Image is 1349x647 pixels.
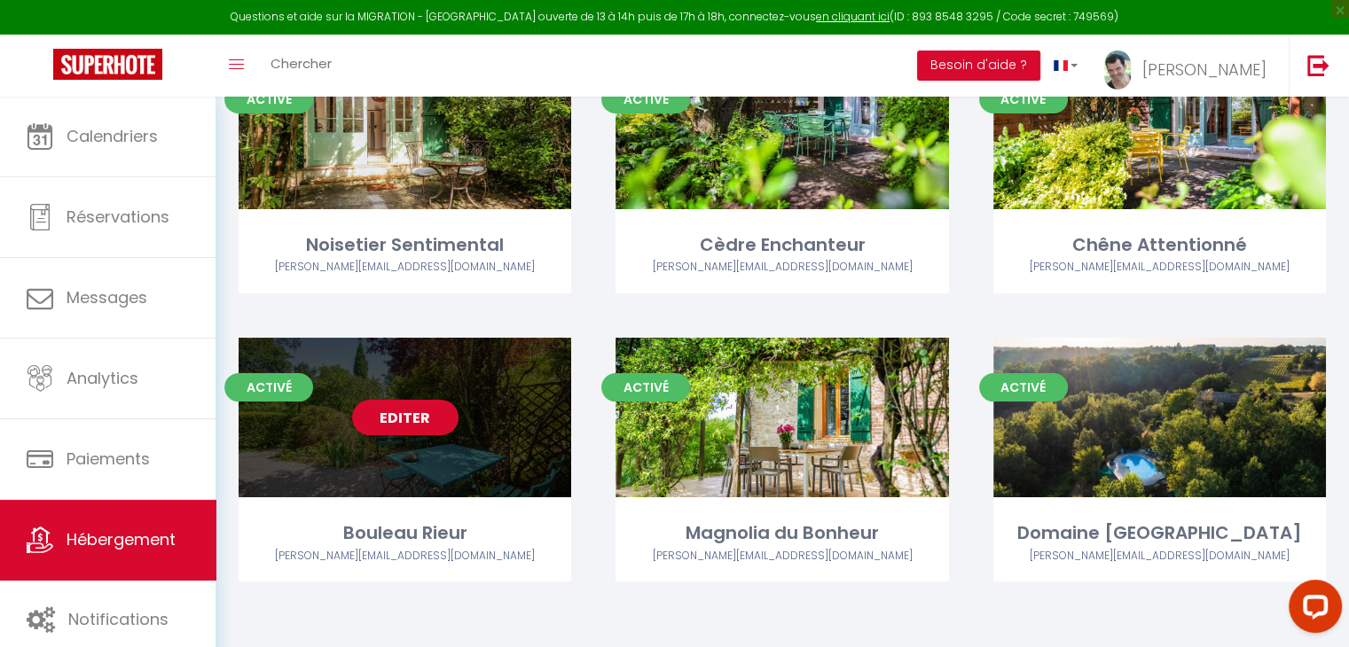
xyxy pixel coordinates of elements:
[67,206,169,228] span: Réservations
[993,259,1326,276] div: Airbnb
[68,608,169,630] span: Notifications
[601,373,690,401] span: Activé
[729,112,835,147] a: Editer
[979,85,1068,113] span: Activé
[239,519,571,547] div: Bouleau Rieur
[352,112,459,147] a: Editer
[271,54,332,73] span: Chercher
[1106,112,1212,147] a: Editer
[239,548,571,565] div: Airbnb
[224,373,313,401] span: Activé
[616,519,948,547] div: Magnolia du Bonheur
[979,373,1068,401] span: Activé
[239,259,571,276] div: Airbnb
[993,231,1326,259] div: Chêne Attentionné
[816,9,890,24] a: en cliquant ici
[616,231,948,259] div: Cèdre Enchanteur
[1104,51,1131,90] img: ...
[993,519,1326,547] div: Domaine [GEOGRAPHIC_DATA]
[1142,58,1267,81] span: [PERSON_NAME]
[1106,400,1212,435] a: Editer
[601,85,690,113] span: Activé
[1274,573,1349,647] iframe: LiveChat chat widget
[67,125,158,147] span: Calendriers
[917,51,1040,81] button: Besoin d'aide ?
[257,35,345,97] a: Chercher
[993,548,1326,565] div: Airbnb
[729,400,835,435] a: Editer
[1091,35,1289,97] a: ... [PERSON_NAME]
[67,528,176,550] span: Hébergement
[616,548,948,565] div: Airbnb
[67,367,138,389] span: Analytics
[616,259,948,276] div: Airbnb
[239,231,571,259] div: Noisetier Sentimental
[352,400,459,435] a: Editer
[1307,54,1329,76] img: logout
[67,448,150,470] span: Paiements
[53,49,162,80] img: Super Booking
[224,85,313,113] span: Activé
[67,286,147,308] span: Messages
